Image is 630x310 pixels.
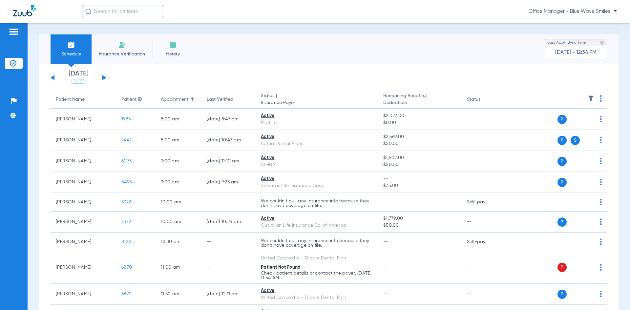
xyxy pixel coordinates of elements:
div: Patient Name [56,96,85,103]
span: P [557,217,567,227]
td: -- [462,130,506,151]
span: -- [383,265,388,270]
span: P [557,290,567,299]
img: Zuub Logo [13,5,36,16]
span: $0.00 [383,119,456,126]
div: Appointment [161,96,188,103]
img: group-dot-blue.svg [600,158,602,164]
img: x.svg [585,199,592,205]
img: Schedule [67,41,75,49]
img: x.svg [585,238,592,245]
div: United Concordia - Tricare Dental Plan [261,255,373,262]
td: 9:00 AM [156,172,201,193]
td: [PERSON_NAME] [51,193,116,212]
div: Active [261,287,373,294]
span: P [557,115,567,124]
span: 7372 [121,219,131,224]
span: -- [383,292,388,296]
div: Aetna Dental Plans [261,140,373,147]
th: Status | [256,91,378,109]
span: $1,502.00 [383,155,456,161]
td: -- [201,233,256,251]
span: Last Appt. Sync Time: [547,39,587,46]
td: -- [201,193,256,212]
span: 6872 [121,292,131,296]
div: Guardian Life Insurance Co. of America [261,222,373,229]
td: [PERSON_NAME] [51,151,116,172]
span: 5493 [121,180,132,184]
div: MetLife [261,119,373,126]
div: United Concordia - Tricare Dental Plan [261,294,373,301]
td: [DATE] 11:10 AM [201,151,256,172]
div: Active [261,215,373,222]
td: -- [201,251,256,284]
td: 9:00 AM [156,151,201,172]
img: History [169,41,177,49]
div: Appointment [161,96,196,103]
div: Patient ID [121,96,150,103]
span: P [557,157,567,166]
span: [DATE] - 12:34 PM [555,49,597,56]
img: Search Icon [85,9,91,14]
td: 10:00 AM [156,193,201,212]
span: 8128 [121,239,131,244]
div: Last Verified [207,96,250,103]
img: group-dot-blue.svg [600,291,602,297]
img: x.svg [585,291,592,297]
span: P [557,178,567,187]
span: $2,027.00 [383,113,456,119]
li: [DATE] [59,71,98,85]
img: group-dot-blue.svg [600,218,602,225]
td: [DATE] 12:11 PM [201,284,256,305]
span: $50.00 [383,140,456,147]
span: 6870 [121,265,132,270]
td: [PERSON_NAME] [51,212,116,233]
img: Manual Insurance Verification [118,41,126,49]
span: Patient Not Found [261,265,301,270]
div: Active [261,155,373,161]
img: x.svg [585,218,592,225]
input: Search for patients [82,5,164,18]
td: 11:30 AM [156,284,201,305]
span: P [557,136,567,145]
img: x.svg [585,264,592,271]
td: 11:00 AM [156,251,201,284]
span: Schedule [55,51,87,57]
span: Office Manager - Blue Wave Smiles [529,8,617,15]
div: Ameritas Life Insurance Corp. [261,182,373,189]
div: Active [261,134,373,140]
span: $2,569.00 [383,134,456,140]
img: x.svg [585,158,592,164]
span: 7442 [121,138,132,142]
td: Self-pay [462,233,506,251]
img: group-dot-blue.svg [600,137,602,143]
img: x.svg [585,116,592,122]
td: 8:00 AM [156,109,201,130]
img: last sync help info [600,40,604,45]
td: -- [462,109,506,130]
span: $1,779.00 [383,215,456,222]
td: -- [462,251,506,284]
img: group-dot-blue.svg [600,264,602,271]
td: [PERSON_NAME] [51,233,116,251]
img: x.svg [585,137,592,143]
a: [DATE] [59,78,98,85]
td: Self-pay [462,193,506,212]
img: filter.svg [588,95,594,102]
span: P [557,263,567,272]
p: We couldn’t pull any insurance info because they don’t have coverage on file. [261,199,373,208]
img: group-dot-blue.svg [600,95,602,102]
span: -- [383,239,388,244]
td: [PERSON_NAME] [51,284,116,305]
div: Last Verified [207,96,233,103]
th: Status [462,91,506,109]
div: CIGNA [261,161,373,168]
div: Active [261,176,373,182]
div: Active [261,113,373,119]
td: 10:30 AM [156,233,201,251]
span: $75.00 [383,182,456,189]
span: Insurance Payer [261,99,373,106]
td: [PERSON_NAME] [51,251,116,284]
td: [PERSON_NAME] [51,130,116,151]
td: [DATE] 10:47 AM [201,130,256,151]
